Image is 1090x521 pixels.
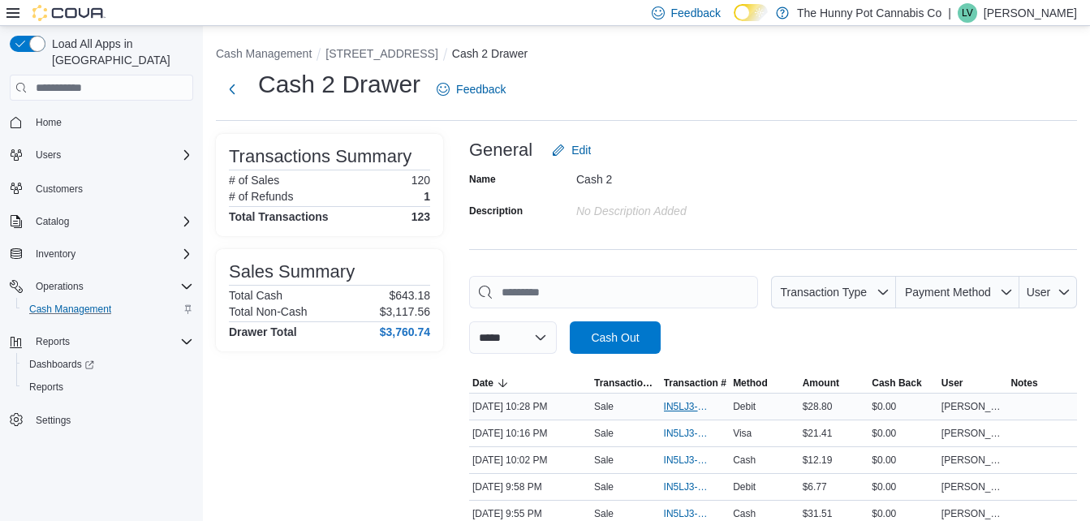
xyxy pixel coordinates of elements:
[958,3,977,23] div: Laura Vale
[1007,373,1077,393] button: Notes
[411,210,430,223] h4: 123
[594,400,614,413] p: Sale
[29,381,63,394] span: Reports
[1010,377,1037,390] span: Notes
[664,450,727,470] button: IN5LJ3-5753946
[664,424,727,443] button: IN5LJ3-5754063
[380,325,430,338] h4: $3,760.74
[216,73,248,105] button: Next
[545,134,597,166] button: Edit
[23,377,70,397] a: Reports
[591,329,639,346] span: Cash Out
[733,454,756,467] span: Cash
[469,140,532,160] h3: General
[469,477,591,497] div: [DATE] 9:58 PM
[229,190,293,203] h6: # of Refunds
[29,178,193,198] span: Customers
[29,244,193,264] span: Inventory
[3,176,200,200] button: Customers
[29,112,193,132] span: Home
[803,377,839,390] span: Amount
[591,373,661,393] button: Transaction Type
[29,411,77,430] a: Settings
[216,47,312,60] button: Cash Management
[469,397,591,416] div: [DATE] 10:28 PM
[733,427,752,440] span: Visa
[803,427,833,440] span: $21.41
[229,210,329,223] h4: Total Transactions
[29,113,68,132] a: Home
[469,373,591,393] button: Date
[389,289,430,302] p: $643.18
[29,244,82,264] button: Inventory
[941,507,1005,520] span: [PERSON_NAME]
[3,330,200,353] button: Reports
[29,332,76,351] button: Reports
[29,410,193,430] span: Settings
[664,480,711,493] span: IN5LJ3-5753912
[803,507,833,520] span: $31.51
[456,81,506,97] span: Feedback
[29,212,193,231] span: Catalog
[3,210,200,233] button: Catalog
[469,205,523,217] label: Description
[45,36,193,68] span: Load All Apps in [GEOGRAPHIC_DATA]
[576,198,794,217] div: No Description added
[797,3,941,23] p: The Hunny Pot Cannabis Co
[23,355,193,374] span: Dashboards
[36,116,62,129] span: Home
[469,450,591,470] div: [DATE] 10:02 PM
[868,424,938,443] div: $0.00
[16,298,200,321] button: Cash Management
[29,179,89,199] a: Customers
[868,477,938,497] div: $0.00
[594,427,614,440] p: Sale
[36,280,84,293] span: Operations
[469,173,496,186] label: Name
[36,335,70,348] span: Reports
[10,104,193,474] nav: Complex example
[229,305,308,318] h6: Total Non-Cash
[3,110,200,134] button: Home
[29,303,111,316] span: Cash Management
[29,145,193,165] span: Users
[799,373,869,393] button: Amount
[570,321,661,354] button: Cash Out
[730,373,799,393] button: Method
[229,325,297,338] h4: Drawer Total
[29,145,67,165] button: Users
[576,166,794,186] div: Cash 2
[29,332,193,351] span: Reports
[229,147,411,166] h3: Transactions Summary
[941,377,963,390] span: User
[23,355,101,374] a: Dashboards
[733,480,756,493] span: Debit
[29,212,75,231] button: Catalog
[803,480,827,493] span: $6.77
[664,377,726,390] span: Transaction #
[771,276,896,308] button: Transaction Type
[29,277,193,296] span: Operations
[984,3,1077,23] p: [PERSON_NAME]
[962,3,973,23] span: LV
[452,47,528,60] button: Cash 2 Drawer
[16,376,200,398] button: Reports
[803,454,833,467] span: $12.19
[948,3,951,23] p: |
[868,397,938,416] div: $0.00
[1027,286,1051,299] span: User
[29,277,90,296] button: Operations
[258,68,420,101] h1: Cash 2 Drawer
[594,480,614,493] p: Sale
[733,377,768,390] span: Method
[664,400,711,413] span: IN5LJ3-5754150
[23,299,118,319] a: Cash Management
[469,424,591,443] div: [DATE] 10:16 PM
[734,4,768,21] input: Dark Mode
[896,276,1019,308] button: Payment Method
[411,174,430,187] p: 120
[229,289,282,302] h6: Total Cash
[325,47,437,60] button: [STREET_ADDRESS]
[3,275,200,298] button: Operations
[938,373,1008,393] button: User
